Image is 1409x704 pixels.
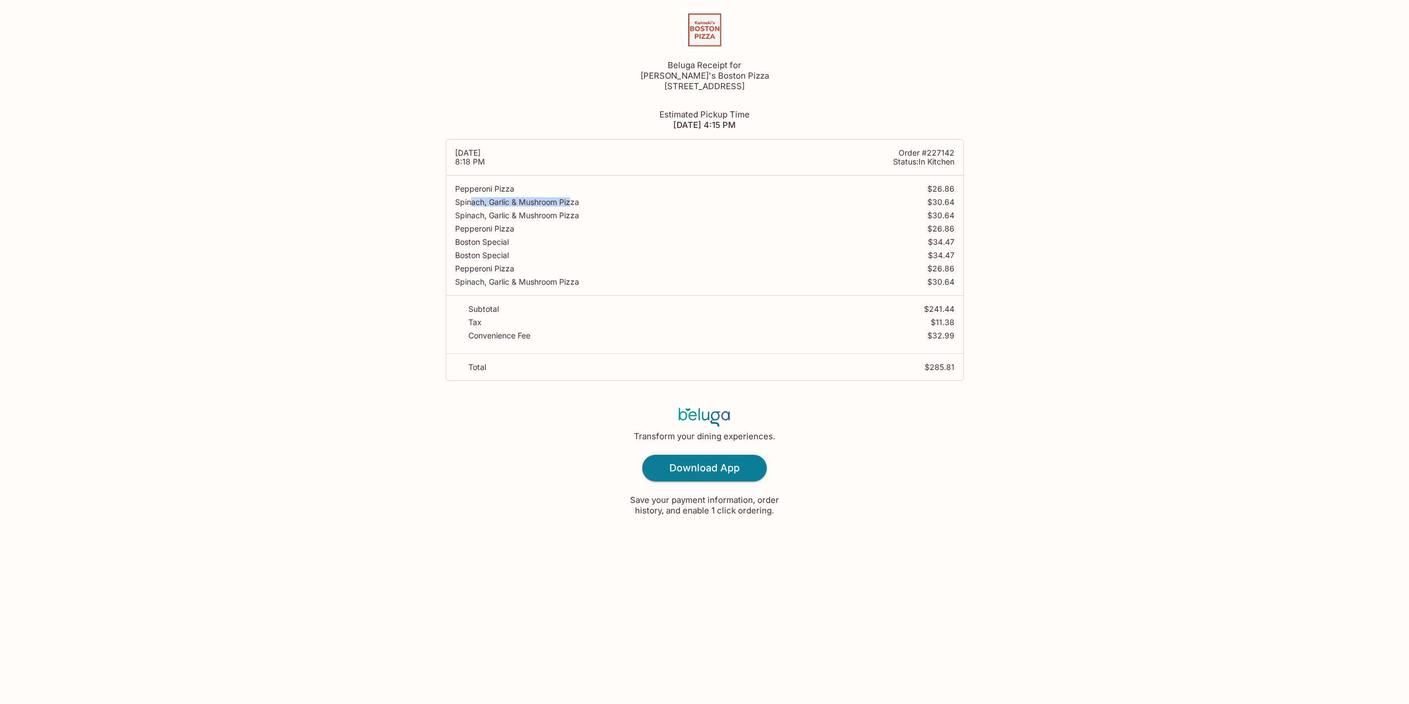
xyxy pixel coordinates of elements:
p: Status: In Kitchen [705,157,954,166]
p: $26.86 [927,224,954,233]
p: 8:18 PM [455,157,705,166]
p: Tax [468,318,482,327]
p: Order # 227142 [705,148,954,157]
p: Spinach, Garlic & Mushroom Pizza [455,211,927,220]
p: Estimated Pickup Time [439,109,971,120]
p: Subtotal [468,305,499,314]
p: [DATE] 4:15 PM [439,120,971,130]
p: Spinach, Garlic & Mushroom Pizza [455,198,927,207]
p: Pepperoni Pizza [455,184,927,193]
p: $34.47 [928,238,954,246]
p: Boston Special [455,251,928,260]
p: Save your payment information, order history, and enable 1 click ordering. [619,495,791,516]
img: Beluga [679,408,730,426]
p: Pepperoni Pizza [455,264,927,273]
h4: Download App [669,462,740,474]
p: $34.47 [928,251,954,260]
p: Transform your dining experiences. [439,431,971,441]
p: Convenience Fee [468,331,530,340]
p: $30.64 [927,198,954,207]
p: [DATE] [455,148,705,157]
img: eyJidWNrZXQiOiJiZWx1Z2EtbWVkaWEtcHJvZCIsImVkaXRzIjp7InJlc2l6ZSI6eyJmaXQiOiJpbnNpZGUiLCJoZWlnaHQiO... [683,9,727,51]
p: [STREET_ADDRESS] [439,81,971,91]
a: Download App [642,455,767,481]
p: Pepperoni Pizza [455,224,927,233]
p: $26.86 [927,184,954,193]
p: $241.44 [924,305,954,314]
p: Spinach, Garlic & Mushroom Pizza [455,278,927,286]
p: $285.81 [925,363,954,372]
p: $32.99 [927,331,954,340]
p: Beluga Receipt for [PERSON_NAME]'s Boston Pizza [439,60,971,81]
p: Total [468,363,486,372]
p: $30.64 [927,278,954,286]
p: $30.64 [927,211,954,220]
p: $26.86 [927,264,954,273]
p: $11.38 [931,318,954,327]
p: Boston Special [455,238,928,246]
